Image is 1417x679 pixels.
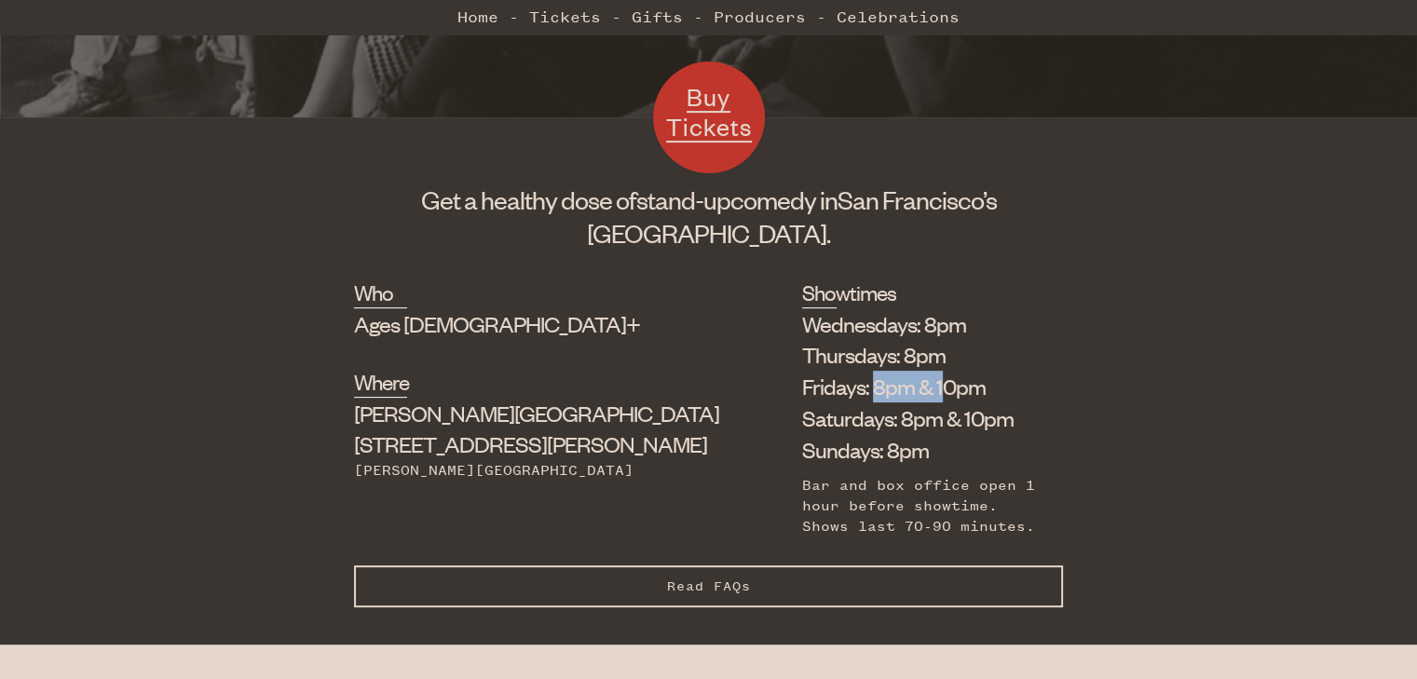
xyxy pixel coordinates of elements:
div: Ages [DEMOGRAPHIC_DATA]+ [354,308,708,340]
div: [STREET_ADDRESS][PERSON_NAME] [354,398,708,461]
li: Fridays: 8pm & 10pm [802,371,1035,402]
span: [PERSON_NAME][GEOGRAPHIC_DATA] [354,399,719,427]
li: Thursdays: 8pm [802,339,1035,371]
h2: Showtimes [802,278,838,307]
span: San Francisco’s [838,183,997,215]
span: [GEOGRAPHIC_DATA]. [587,217,830,249]
li: Wednesdays: 8pm [802,308,1035,340]
span: stand-up [636,183,730,215]
li: Sundays: 8pm [802,434,1035,466]
button: Read FAQs [354,565,1063,607]
li: Saturdays: 8pm & 10pm [802,402,1035,434]
span: Buy Tickets [666,81,752,142]
span: Read FAQs [667,578,751,594]
a: Buy Tickets [653,61,765,173]
h2: Who [354,278,407,307]
div: [PERSON_NAME][GEOGRAPHIC_DATA] [354,460,708,481]
h2: Where [354,367,407,397]
div: Bar and box office open 1 hour before showtime. Shows last 70-90 minutes. [802,475,1035,537]
h1: Get a healthy dose of comedy in [354,183,1063,250]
